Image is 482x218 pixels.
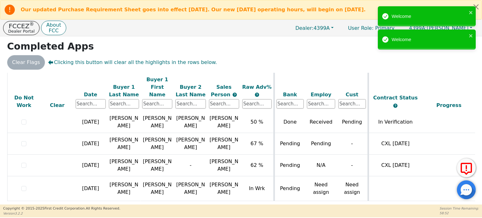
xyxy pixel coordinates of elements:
span: 62 % [250,162,263,168]
td: [DATE] [74,155,107,176]
td: Pending [337,111,368,133]
td: Need assign [337,176,368,201]
input: Search... [175,99,206,109]
span: User Role : [348,25,373,31]
p: FCC [46,28,61,33]
td: [PERSON_NAME] [141,155,174,176]
div: Welcome [392,36,467,43]
td: Pending [274,176,305,201]
input: Search... [338,99,366,109]
td: [PERSON_NAME] [107,155,141,176]
span: Sales Person [211,84,232,97]
p: 58:52 [440,211,479,215]
td: Done [274,111,305,133]
td: CXL [DATE] [368,155,422,176]
td: Pending [305,133,337,155]
p: Copyright © 2015- 2025 First Credit Corporation. [3,206,120,211]
td: [PERSON_NAME] [141,133,174,155]
td: [PERSON_NAME] [174,111,207,133]
input: Search... [109,99,139,109]
td: - [174,155,207,176]
td: [PERSON_NAME] [174,133,207,155]
span: [PERSON_NAME] [210,115,238,129]
p: Dealer Portal [8,29,35,33]
input: Search... [76,99,106,109]
sup: ® [29,21,34,27]
span: 4399A [295,25,330,31]
td: - [337,133,368,155]
button: close [469,32,473,39]
td: [PERSON_NAME] [141,111,174,133]
p: Version 3.2.2 [3,211,120,216]
td: [PERSON_NAME] [107,133,141,155]
div: Progress [424,102,474,109]
p: Primary [342,22,401,34]
td: [DATE] [74,111,107,133]
span: Dealer: [295,25,313,31]
div: Cust [338,91,366,98]
button: Close alert [470,0,482,13]
td: Pending [274,133,305,155]
button: Report Error to FCC [457,158,476,177]
span: Clicking this button will clear all the highlights in the rows below. [48,59,217,66]
span: All Rights Reserved. [86,206,120,210]
td: [DATE] [74,176,107,201]
td: CXL [DATE] [368,133,422,155]
td: Need assign [305,176,337,201]
p: About [46,23,61,28]
span: [PERSON_NAME] [210,158,238,172]
div: Welcome [392,13,467,20]
div: Buyer 1 Last Name [109,83,139,98]
div: Clear [42,102,72,109]
a: User Role: Primary [342,22,401,34]
input: Search... [209,99,239,109]
p: FCCEZ [8,23,35,29]
span: [PERSON_NAME] [210,137,238,150]
span: Raw Adv% [242,84,272,90]
td: - [337,155,368,176]
input: Search... [142,99,172,109]
div: Date [76,91,106,98]
b: Our updated Purchase Requirement Sheet goes into effect [DATE]. Our new [DATE] operating hours, w... [21,7,366,13]
div: Buyer 1 First Name [142,76,172,98]
input: Search... [307,99,335,109]
button: Dealer:4399A [289,23,340,33]
div: Bank [276,91,304,98]
input: Search... [242,99,272,109]
td: [PERSON_NAME] [107,111,141,133]
div: Employ [307,91,335,98]
td: [PERSON_NAME] [107,176,141,201]
td: N/A [305,155,337,176]
span: 50 % [250,119,263,125]
div: Buyer 2 Last Name [175,83,206,98]
td: [PERSON_NAME] [174,176,207,201]
button: AboutFCC [41,21,66,35]
div: Do Not Work [9,94,39,109]
span: In Wrk [249,185,265,191]
p: Session Time Remaining: [440,206,479,211]
span: Contract Status [373,95,418,101]
td: [DATE] [74,133,107,155]
input: Search... [276,99,304,109]
td: Received [305,111,337,133]
button: close [469,9,473,16]
span: 67 % [250,141,263,146]
td: In Verification [368,111,422,133]
strong: Completed Apps [7,41,94,52]
span: [PERSON_NAME] [210,182,238,195]
td: [PERSON_NAME] [141,176,174,201]
button: FCCEZ®Dealer Portal [3,21,40,35]
td: Pending [274,155,305,176]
